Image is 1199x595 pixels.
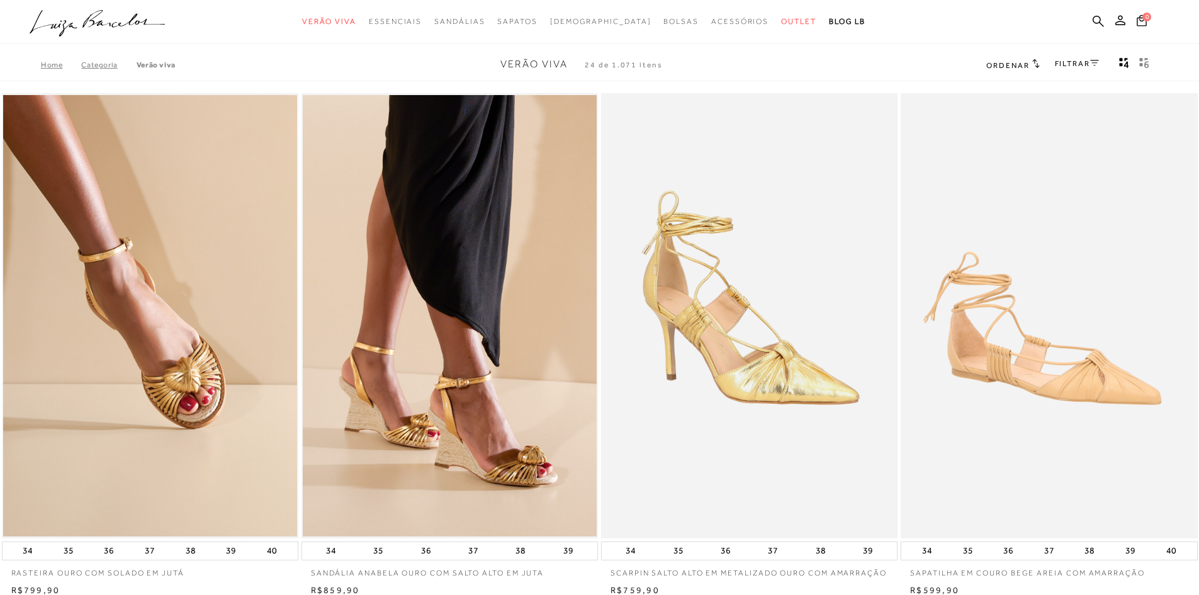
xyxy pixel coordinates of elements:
button: 36 [999,542,1017,560]
a: SAPATILHA EM COURO BEGE AREIA COM AMARRAÇÃO SAPATILHA EM COURO BEGE AREIA COM AMARRAÇÃO [902,95,1196,536]
span: 24 de 1.071 itens [585,60,663,69]
span: R$799,90 [11,585,60,595]
span: Verão Viva [302,17,356,26]
span: Sapatos [497,17,537,26]
button: 34 [622,542,639,560]
a: categoryNavScreenReaderText [302,10,356,33]
a: noSubCategoriesText [550,10,651,33]
button: 39 [222,542,240,560]
span: Outlet [781,17,816,26]
a: categoryNavScreenReaderText [711,10,768,33]
button: 37 [141,542,159,560]
button: 35 [60,542,77,560]
a: categoryNavScreenReaderText [369,10,422,33]
span: Acessórios [711,17,768,26]
button: 36 [100,542,118,560]
button: 40 [1162,542,1180,560]
span: Sandálias [434,17,485,26]
button: 38 [182,542,200,560]
button: 37 [764,542,782,560]
span: BLOG LB [829,17,865,26]
img: SAPATILHA EM COURO BEGE AREIA COM AMARRAÇÃO [902,95,1196,536]
a: categoryNavScreenReaderText [663,10,699,33]
button: Mostrar 4 produtos por linha [1115,57,1133,73]
span: Bolsas [663,17,699,26]
button: 38 [512,542,529,560]
button: 40 [263,542,281,560]
span: 0 [1142,13,1151,21]
a: SCARPIN SALTO ALTO EM METALIZADO OURO COM AMARRAÇÃO SCARPIN SALTO ALTO EM METALIZADO OURO COM AMA... [602,95,896,536]
a: SANDÁLIA ANABELA OURO COM SALTO ALTO EM JUTA [301,560,598,579]
a: FILTRAR [1055,59,1099,68]
img: RASTEIRA OURO COM SOLADO EM JUTÁ [3,95,297,536]
button: 38 [812,542,830,560]
button: 34 [918,542,936,560]
span: R$759,90 [611,585,660,595]
button: 37 [464,542,482,560]
a: SANDÁLIA ANABELA OURO COM SALTO ALTO EM JUTA SANDÁLIA ANABELA OURO COM SALTO ALTO EM JUTA [303,95,597,536]
a: categoryNavScreenReaderText [781,10,816,33]
a: RASTEIRA OURO COM SOLADO EM JUTÁ [2,560,298,579]
a: Categoria [81,60,136,69]
span: Essenciais [369,17,422,26]
button: 0 [1133,14,1151,31]
a: RASTEIRA OURO COM SOLADO EM JUTÁ RASTEIRA OURO COM SOLADO EM JUTÁ [3,95,297,536]
span: R$599,90 [910,585,959,595]
button: 36 [417,542,435,560]
button: 35 [670,542,687,560]
button: 34 [19,542,37,560]
button: 35 [959,542,977,560]
button: 34 [322,542,340,560]
a: categoryNavScreenReaderText [434,10,485,33]
button: 39 [1122,542,1139,560]
img: SCARPIN SALTO ALTO EM METALIZADO OURO COM AMARRAÇÃO [602,95,896,536]
span: Verão Viva [500,59,568,70]
a: BLOG LB [829,10,865,33]
span: R$859,90 [311,585,360,595]
button: 35 [369,542,387,560]
span: Ordenar [986,61,1029,70]
a: categoryNavScreenReaderText [497,10,537,33]
button: 37 [1040,542,1058,560]
button: 36 [717,542,735,560]
img: SANDÁLIA ANABELA OURO COM SALTO ALTO EM JUTA [303,95,597,536]
a: SCARPIN SALTO ALTO EM METALIZADO OURO COM AMARRAÇÃO [601,560,898,579]
button: 38 [1081,542,1098,560]
span: [DEMOGRAPHIC_DATA] [550,17,651,26]
a: Home [41,60,81,69]
a: Verão Viva [137,60,176,69]
button: 39 [859,542,877,560]
button: 39 [560,542,577,560]
a: SAPATILHA EM COURO BEGE AREIA COM AMARRAÇÃO [901,560,1197,579]
button: gridText6Desc [1135,57,1153,73]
